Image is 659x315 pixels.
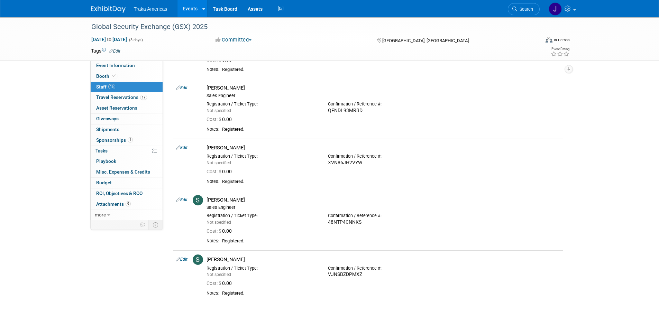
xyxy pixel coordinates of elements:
[551,47,569,51] div: Event Rating
[91,167,163,177] a: Misc. Expenses & Credits
[207,93,560,99] div: Sales Engineer
[96,94,147,100] span: Travel Reservations
[207,290,219,296] div: Notes:
[96,201,131,207] span: Attachments
[222,67,560,73] div: Registered.
[207,108,231,113] span: Not specified
[207,197,560,203] div: [PERSON_NAME]
[91,188,163,199] a: ROI, Objectives & ROO
[382,38,469,43] span: [GEOGRAPHIC_DATA], [GEOGRAPHIC_DATA]
[207,169,235,174] span: 0.00
[91,114,163,124] a: Giveaways
[207,101,318,107] div: Registration / Ticket Type:
[207,228,235,234] span: 0.00
[222,238,560,244] div: Registered.
[553,37,570,43] div: In-Person
[207,220,231,225] span: Not specified
[91,36,127,43] span: [DATE] [DATE]
[108,84,115,89] span: 16
[499,36,570,46] div: Event Format
[176,197,187,202] a: Edit
[549,2,562,16] img: Jamie Saenz
[126,201,131,206] span: 9
[328,213,439,219] div: Confirmation / Reference #:
[207,272,231,277] span: Not specified
[176,145,187,150] a: Edit
[96,191,143,196] span: ROI, Objectives & ROO
[91,92,163,103] a: Travel Reservations17
[91,82,163,92] a: Staff16
[109,49,120,54] a: Edit
[91,199,163,210] a: Attachments9
[106,37,112,42] span: to
[91,47,120,54] td: Tags
[207,266,318,271] div: Registration / Ticket Type:
[222,290,560,296] div: Registered.
[137,220,149,229] td: Personalize Event Tab Strip
[328,154,439,159] div: Confirmation / Reference #:
[207,127,219,132] div: Notes:
[96,116,119,121] span: Giveaways
[222,127,560,132] div: Registered.
[207,213,318,219] div: Registration / Ticket Type:
[128,137,133,142] span: 1
[112,74,116,78] i: Booth reservation complete
[207,145,560,151] div: [PERSON_NAME]
[207,57,235,63] span: 0.00
[89,21,529,33] div: Global Security Exchange (GSX) 2025
[96,180,112,185] span: Budget
[328,271,439,278] div: VJNSBZDPMXZ
[96,84,115,90] span: Staff
[207,154,318,159] div: Registration / Ticket Type:
[96,127,119,132] span: Shipments
[207,57,222,63] span: Cost: $
[193,254,203,265] img: S.jpg
[193,195,203,205] img: S.jpg
[207,117,235,122] span: 0.00
[91,103,163,113] a: Asset Reservations
[207,205,560,210] div: Sales Engineer
[207,228,222,234] span: Cost: $
[91,61,163,71] a: Event Information
[207,160,231,165] span: Not specified
[96,73,117,79] span: Booth
[134,6,167,12] span: Traka Americas
[328,101,439,107] div: Confirmation / Reference #:
[91,135,163,146] a: Sponsorships1
[91,178,163,188] a: Budget
[213,36,254,44] button: Committed
[207,67,219,72] div: Notes:
[96,137,133,143] span: Sponsorships
[517,7,533,12] span: Search
[207,179,219,184] div: Notes:
[140,95,147,100] span: 17
[96,105,137,111] span: Asset Reservations
[546,37,552,43] img: Format-Inperson.png
[207,280,222,286] span: Cost: $
[207,169,222,174] span: Cost: $
[207,117,222,122] span: Cost: $
[96,63,135,68] span: Event Information
[508,3,540,15] a: Search
[328,219,439,225] div: 48NTP4CNNKS
[91,6,126,13] img: ExhibitDay
[128,38,143,42] span: (3 days)
[328,160,439,166] div: XVN86JH2VYW
[176,257,187,262] a: Edit
[207,280,235,286] span: 0.00
[207,85,560,91] div: [PERSON_NAME]
[91,146,163,156] a: Tasks
[91,71,163,82] a: Booth
[328,266,439,271] div: Confirmation / Reference #:
[207,256,560,263] div: [PERSON_NAME]
[148,220,163,229] td: Toggle Event Tabs
[96,158,116,164] span: Playbook
[207,238,219,244] div: Notes:
[95,212,106,217] span: more
[96,169,150,175] span: Misc. Expenses & Credits
[95,148,108,154] span: Tasks
[328,108,439,114] div: QFNDL93MRBD
[91,124,163,135] a: Shipments
[176,85,187,90] a: Edit
[222,179,560,185] div: Registered.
